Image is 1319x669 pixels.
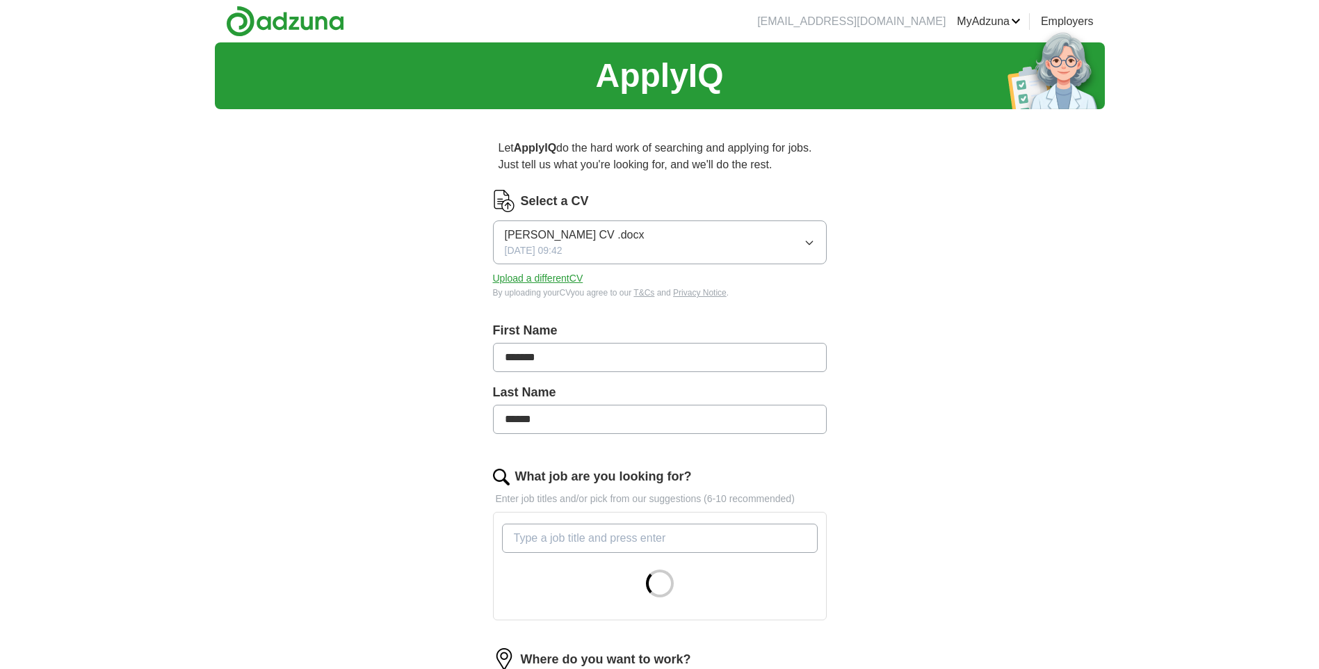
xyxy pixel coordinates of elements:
a: MyAdzuna [957,13,1021,30]
p: Enter job titles and/or pick from our suggestions (6-10 recommended) [493,492,827,506]
div: By uploading your CV you agree to our and . [493,287,827,299]
p: Let do the hard work of searching and applying for jobs. Just tell us what you're looking for, an... [493,134,827,179]
strong: ApplyIQ [514,142,556,154]
label: Where do you want to work? [521,650,691,669]
li: [EMAIL_ADDRESS][DOMAIN_NAME] [757,13,946,30]
label: Last Name [493,383,827,402]
a: T&Cs [633,288,654,298]
input: Type a job title and press enter [502,524,818,553]
span: [PERSON_NAME] CV .docx [505,227,645,243]
label: First Name [493,321,827,340]
img: CV Icon [493,190,515,212]
button: [PERSON_NAME] CV .docx[DATE] 09:42 [493,220,827,264]
a: Employers [1041,13,1094,30]
label: Select a CV [521,192,589,211]
a: Privacy Notice [673,288,727,298]
label: What job are you looking for? [515,467,692,486]
img: search.png [493,469,510,485]
span: [DATE] 09:42 [505,243,563,258]
img: Adzuna logo [226,6,344,37]
button: Upload a differentCV [493,271,583,286]
h1: ApplyIQ [595,51,723,101]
